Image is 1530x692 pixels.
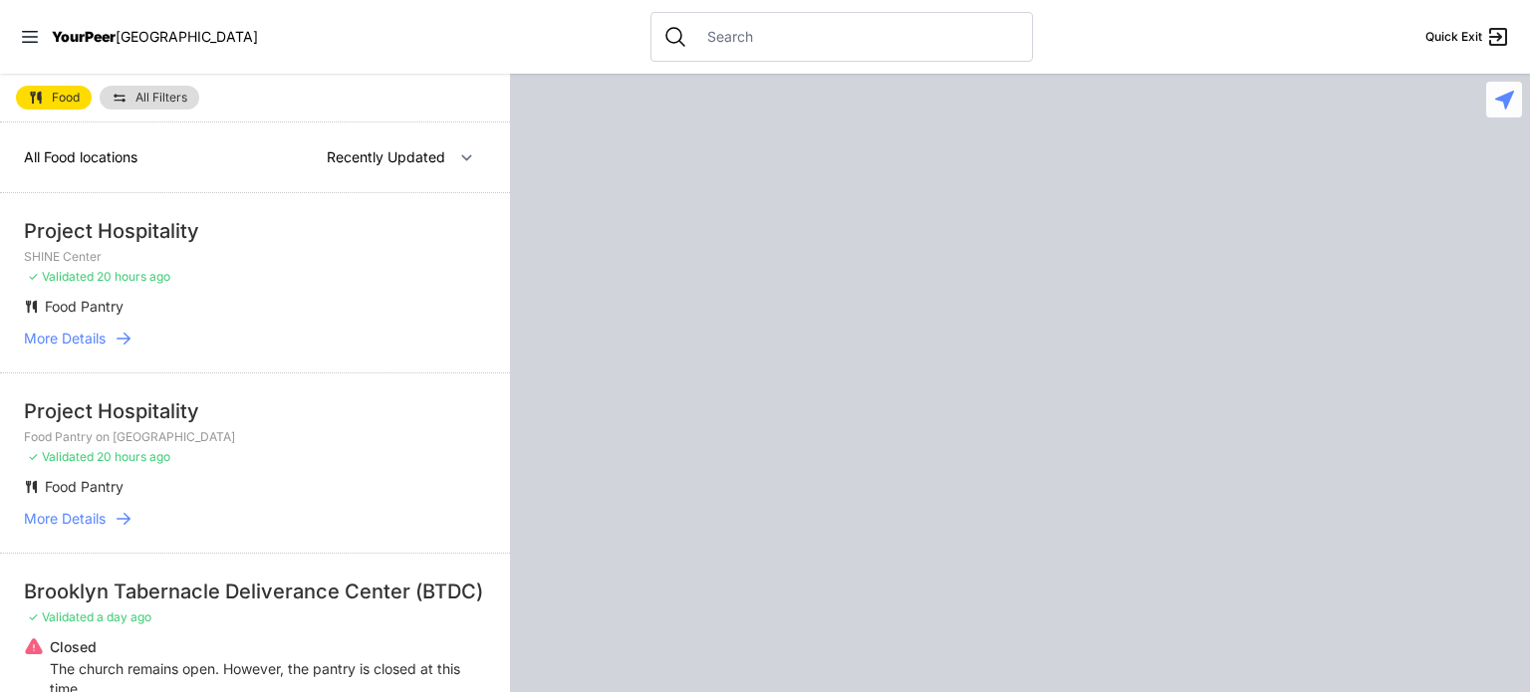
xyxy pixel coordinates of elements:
[695,27,1020,47] input: Search
[28,449,94,464] span: ✓ Validated
[52,28,116,45] span: YourPeer
[24,148,137,165] span: All Food locations
[135,92,187,104] span: All Filters
[97,609,151,624] span: a day ago
[28,609,94,624] span: ✓ Validated
[97,269,170,284] span: 20 hours ago
[100,86,199,110] a: All Filters
[97,449,170,464] span: 20 hours ago
[24,397,486,425] div: Project Hospitality
[1425,25,1510,49] a: Quick Exit
[45,478,124,495] span: Food Pantry
[45,298,124,315] span: Food Pantry
[52,92,80,104] span: Food
[24,329,106,348] span: More Details
[16,86,92,110] a: Food
[24,509,486,529] a: More Details
[24,509,106,529] span: More Details
[24,429,486,445] p: Food Pantry on [GEOGRAPHIC_DATA]
[24,217,486,245] div: Project Hospitality
[24,329,486,348] a: More Details
[116,28,258,45] span: [GEOGRAPHIC_DATA]
[24,249,486,265] p: SHINE Center
[52,31,258,43] a: YourPeer[GEOGRAPHIC_DATA]
[1425,29,1482,45] span: Quick Exit
[50,637,486,657] p: Closed
[24,577,486,605] div: Brooklyn Tabernacle Deliverance Center (BTDC)
[28,269,94,284] span: ✓ Validated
